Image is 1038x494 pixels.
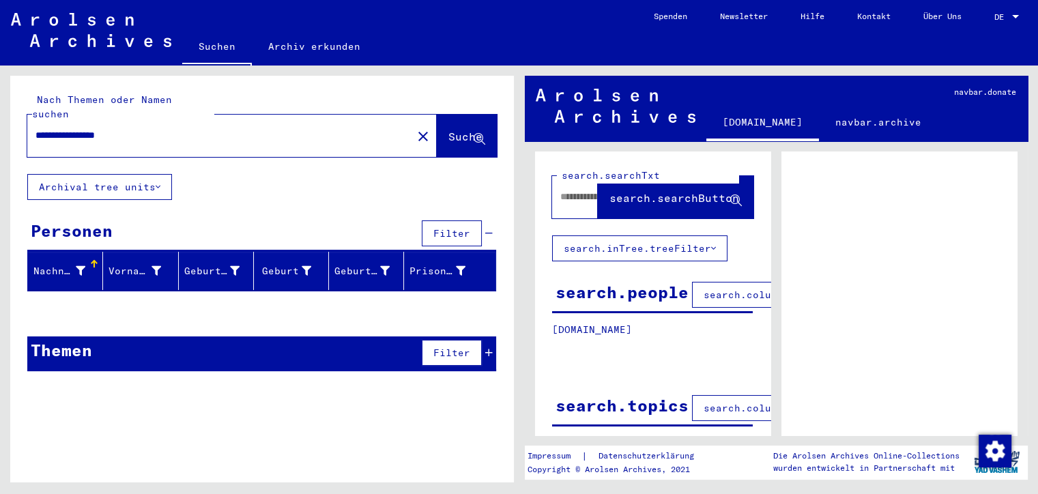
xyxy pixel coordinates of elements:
div: Vorname [109,264,160,278]
div: Geburtsname [184,260,257,282]
button: Filter [422,340,482,366]
button: Archival tree units [27,174,172,200]
a: Suchen [182,30,252,66]
div: Geburt‏ [259,260,328,282]
button: search.columnFilter.filter [692,282,874,308]
div: Nachname [33,260,102,282]
p: Copyright © Arolsen Archives, 2021 [527,463,710,476]
a: Impressum [527,449,581,463]
mat-header-cell: Vorname [103,252,178,290]
div: search.people [556,280,689,304]
mat-header-cell: Nachname [28,252,103,290]
mat-label: Nach Themen oder Namen suchen [32,93,172,120]
div: Prisoner # [409,260,482,282]
div: Vorname [109,260,177,282]
span: Filter [433,227,470,239]
div: search.topics [556,393,689,418]
div: Personen [31,218,113,243]
div: Themen [31,338,92,362]
img: Arolsen_neg.svg [536,89,696,123]
img: Zustimmung ändern [979,435,1011,467]
a: Archiv erkunden [252,30,377,63]
mat-header-cell: Prisoner # [404,252,495,290]
span: Suche [448,130,482,143]
mat-header-cell: Geburt‏ [254,252,329,290]
a: Datenschutzerklärung [587,449,710,463]
div: Geburtsdatum [334,260,407,282]
div: Geburtsname [184,264,240,278]
div: | [527,449,710,463]
span: search.columnFilter.filter [704,289,863,301]
p: wurden entwickelt in Partnerschaft mit [773,462,960,474]
a: navbar.donate [938,76,1033,108]
p: [DOMAIN_NAME] [552,323,753,337]
span: DE [994,12,1009,22]
button: Suche [437,115,497,157]
button: Clear [409,122,437,149]
span: search.searchButton [609,191,739,205]
button: search.searchButton [598,176,753,218]
div: Nachname [33,264,85,278]
div: Prisoner # [409,264,465,278]
button: search.columnFilter.filter [692,395,874,421]
div: Geburtsdatum [334,264,390,278]
span: search.columnFilter.filter [704,402,863,414]
mat-icon: close [415,128,431,145]
img: yv_logo.png [971,445,1022,479]
button: Filter [422,220,482,246]
img: Arolsen_neg.svg [11,13,171,47]
p: Die Arolsen Archives Online-Collections [773,450,960,462]
mat-label: search.searchTxt [562,169,660,181]
button: search.inTree.treeFilter [552,235,727,261]
div: Geburt‏ [259,264,311,278]
span: Filter [433,347,470,359]
a: [DOMAIN_NAME] [706,106,819,141]
mat-header-cell: Geburtsdatum [329,252,404,290]
a: navbar.archive [819,106,938,139]
mat-header-cell: Geburtsname [179,252,254,290]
